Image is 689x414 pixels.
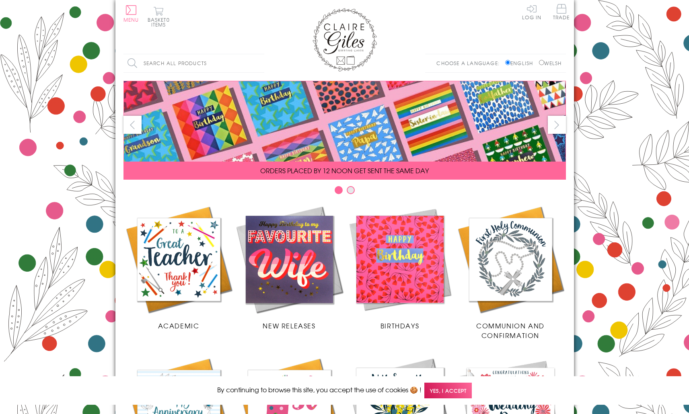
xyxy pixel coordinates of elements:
[548,116,566,134] button: next
[123,54,264,72] input: Search all products
[345,204,455,330] a: Birthdays
[380,321,419,330] span: Birthdays
[505,60,510,65] input: English
[476,321,545,340] span: Communion and Confirmation
[455,204,566,340] a: Communion and Confirmation
[263,321,315,330] span: New Releases
[158,321,200,330] span: Academic
[335,186,343,194] button: Carousel Page 1 (Current Slide)
[123,116,142,134] button: prev
[553,4,570,21] a: Trade
[234,204,345,330] a: New Releases
[148,6,170,27] button: Basket0 items
[553,4,570,20] span: Trade
[505,59,537,67] label: English
[123,186,566,198] div: Carousel Pagination
[151,16,170,28] span: 0 items
[313,8,377,72] img: Claire Giles Greetings Cards
[256,54,264,72] input: Search
[539,60,544,65] input: Welsh
[347,186,355,194] button: Carousel Page 2
[539,59,562,67] label: Welsh
[260,166,429,175] span: ORDERS PLACED BY 12 NOON GET SENT THE SAME DAY
[123,5,139,22] button: Menu
[436,59,504,67] p: Choose a language:
[123,204,234,330] a: Academic
[123,16,139,23] span: Menu
[522,4,541,20] a: Log In
[424,383,472,398] span: Yes, I accept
